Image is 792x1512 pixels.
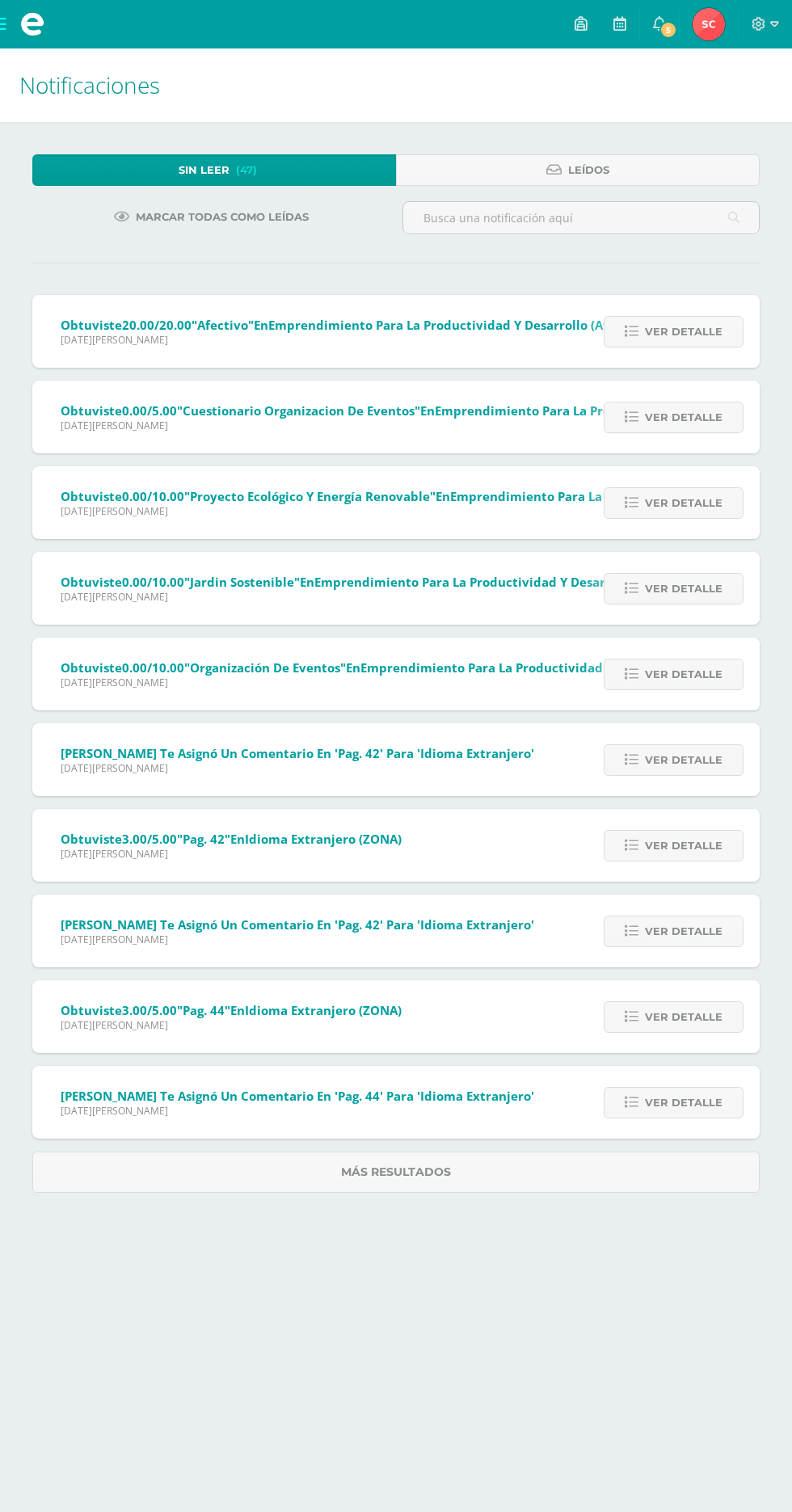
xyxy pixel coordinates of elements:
span: 20.00/20.00 [122,317,192,333]
span: "Proyecto ecológico y energía renovable" [184,488,436,504]
span: Ver detalle [645,317,722,347]
span: Emprendimiento para la Productividad y Desarrollo (Zona) [314,574,675,590]
span: 0.00/5.00 [122,402,177,419]
span: Emprendimiento para la Productividad y Desarrollo (Afectivo) [268,317,650,333]
span: Ver detalle [645,1088,722,1118]
span: [DATE][PERSON_NAME] [61,590,675,604]
span: Obtuviste en [61,574,675,590]
span: Ver detalle [645,659,722,689]
span: 3.00/5.00 [122,1002,177,1018]
span: 3.00/5.00 [122,831,177,847]
span: "Cuestionario Organizacion de Eventos" [177,402,420,419]
span: [DATE][PERSON_NAME] [61,1018,402,1032]
span: [DATE][PERSON_NAME] [61,847,402,861]
span: [DATE][PERSON_NAME] [61,333,650,347]
span: "Pag. 44" [177,1002,230,1018]
span: Ver detalle [645,402,722,432]
span: Ver detalle [645,916,722,946]
span: 0.00/10.00 [122,574,184,590]
span: "Afectivo" [192,317,254,333]
a: Leídos [396,154,760,186]
span: Leídos [568,155,609,185]
span: [PERSON_NAME] te asignó un comentario en 'Pag. 42' para 'Idioma Extranjero' [61,745,534,761]
span: Ver detalle [645,574,722,604]
span: Ver detalle [645,745,722,775]
span: [DATE][PERSON_NAME] [61,761,534,775]
span: 0.00/10.00 [122,488,184,504]
span: Marcar todas como leídas [136,202,309,232]
span: [DATE][PERSON_NAME] [61,1104,534,1118]
span: 5 [659,21,677,39]
span: Ver detalle [645,1002,722,1032]
a: Más resultados [32,1152,760,1193]
span: [DATE][PERSON_NAME] [61,676,721,689]
span: [PERSON_NAME] te asignó un comentario en 'Pag. 44' para 'Idioma Extranjero' [61,1088,534,1104]
a: Marcar todas como leídas [94,201,329,233]
span: 0.00/10.00 [122,659,184,676]
span: Obtuviste en [61,317,650,333]
span: Obtuviste en [61,1002,402,1018]
span: Ver detalle [645,831,722,861]
span: "Organización de eventos" [184,659,346,676]
span: [PERSON_NAME] te asignó un comentario en 'Pag. 42' para 'Idioma Extranjero' [61,916,534,933]
span: Emprendimiento para la Productividad y Desarrollo (Zona) [360,659,721,676]
span: [DATE][PERSON_NAME] [61,933,534,946]
span: Sin leer [179,155,230,185]
a: Sin leer(47) [32,154,396,186]
span: Idioma Extranjero (ZONA) [245,831,402,847]
input: Busca una notificación aquí [403,202,759,234]
span: Obtuviste en [61,659,721,676]
span: (47) [236,155,257,185]
span: "Pag. 42" [177,831,230,847]
span: "Jardin Sostenible" [184,574,300,590]
span: Obtuviste en [61,831,402,847]
img: f25239f7c825e180454038984e453cce.png [693,8,725,40]
span: Notificaciones [19,69,160,100]
span: Idioma Extranjero (ZONA) [245,1002,402,1018]
span: Ver detalle [645,488,722,518]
